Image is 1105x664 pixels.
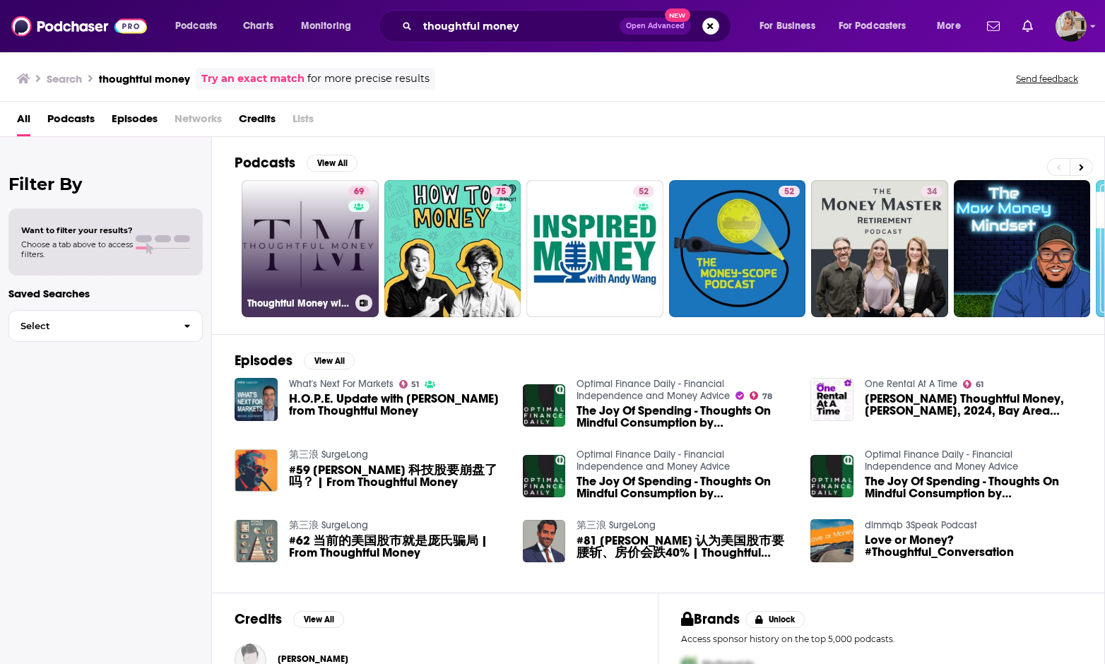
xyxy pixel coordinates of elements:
span: for more precise results [307,71,430,87]
img: H.O.P.E. Update with Adam Taggart from Thoughtful Money [235,378,278,421]
a: 75 [490,186,512,197]
img: #81 Michael Pento 认为美国股市要腰斩、房价会跌40% | Thoughtful Money [523,520,566,563]
button: Open AdvancedNew [620,18,691,35]
h3: Thoughtful Money with [PERSON_NAME] [247,297,350,309]
span: The Joy Of Spending - Thoughts On Mindful Consumption by [PERSON_NAME] of Free To Pursue on Thoug... [577,405,793,429]
h2: Episodes [235,352,292,369]
a: Optimal Finance Daily - Financial Independence and Money Advice [577,378,730,402]
a: 52 [779,186,800,197]
img: Adam Taggart Thoughtful Money, Ben Mallah, 2024, Bay Area Home prices, Crash [810,378,853,421]
button: View All [293,611,344,628]
a: Show notifications dropdown [981,14,1005,38]
img: The Joy Of Spending - Thoughts On Mindful Consumption by Helene Massicotte of Free To Pursue on T... [810,455,853,498]
h3: Search [47,72,82,85]
a: #62 当前的美国股市就是庞氏骗局 | From Thoughtful Money [289,535,506,559]
a: 第三浪 SurgeLong [289,519,368,531]
input: Search podcasts, credits, & more... [418,15,620,37]
a: The Joy Of Spending - Thoughts On Mindful Consumption by Helene Massicotte of Free To Pursue on T... [865,475,1082,499]
a: All [17,107,30,136]
a: 52 [669,180,806,317]
a: Credits [239,107,276,136]
a: One Rental At A Time [865,378,957,390]
a: 第三浪 SurgeLong [289,449,368,461]
a: 75 [384,180,521,317]
a: Love or Money? #Thoughtful_Conversation [865,534,1082,558]
span: Logged in as angelabaggetta [1056,11,1087,42]
a: 69 [348,186,370,197]
a: 52 [526,180,663,317]
img: User Profile [1056,11,1087,42]
span: Select [9,321,172,331]
h2: Credits [235,610,282,628]
span: Podcasts [175,16,217,36]
img: The Joy Of Spending - Thoughts On Mindful Consumption by Helene Massicotte of Free To Pursue on T... [523,384,566,427]
button: open menu [750,15,833,37]
a: Optimal Finance Daily - Financial Independence and Money Advice [577,449,730,473]
a: Episodes [112,107,158,136]
span: Lists [292,107,314,136]
span: #59 [PERSON_NAME] 科技股要崩盘了吗？ | From Thoughtful Money [289,464,506,488]
span: The Joy Of Spending - Thoughts On Mindful Consumption by [PERSON_NAME] of Free To Pursue on Thoug... [865,475,1082,499]
h2: Brands [681,610,740,628]
span: 51 [411,381,419,388]
span: 69 [354,185,364,199]
span: 52 [639,185,649,199]
a: PodcastsView All [235,154,357,172]
a: The Joy Of Spending - Thoughts On Mindful Consumption by Helene Massicotte of Free To Pursue on T... [577,475,793,499]
a: #81 Michael Pento 认为美国股市要腰斩、房价会跌40% | Thoughtful Money [577,535,793,559]
button: Unlock [745,611,805,628]
span: 75 [496,185,506,199]
a: Optimal Finance Daily - Financial Independence and Money Advice [865,449,1018,473]
h2: Filter By [8,174,203,194]
span: Charts [243,16,273,36]
button: Send feedback [1012,73,1082,85]
p: Access sponsor history on the top 5,000 podcasts. [681,634,1082,644]
div: Search podcasts, credits, & more... [392,10,745,42]
span: [PERSON_NAME] Thoughtful Money, [PERSON_NAME], 2024, Bay Area Home prices, Crash [865,393,1082,417]
button: Show profile menu [1056,11,1087,42]
a: The Joy Of Spending - Thoughts On Mindful Consumption by Helene Massicotte of Free To Pursue on T... [523,455,566,498]
a: CreditsView All [235,610,344,628]
button: open menu [165,15,235,37]
p: Saved Searches [8,287,203,300]
a: Adam Taggart Thoughtful Money, Ben Mallah, 2024, Bay Area Home prices, Crash [865,393,1082,417]
a: 69Thoughtful Money with [PERSON_NAME] [242,180,379,317]
span: Choose a tab above to access filters. [21,239,133,259]
a: 52 [633,186,654,197]
a: dlmmqb 3Speak Podcast [865,519,977,531]
a: EpisodesView All [235,352,355,369]
a: Charts [234,15,282,37]
h3: thoughtful money [99,72,190,85]
img: #62 当前的美国股市就是庞氏骗局 | From Thoughtful Money [235,520,278,563]
img: Podchaser - Follow, Share and Rate Podcasts [11,13,147,40]
a: H.O.P.E. Update with Adam Taggart from Thoughtful Money [289,393,506,417]
span: Networks [175,107,222,136]
span: For Podcasters [839,16,906,36]
a: 61 [963,380,983,389]
img: #59 Fred Hickey 科技股要崩盘了吗？ | From Thoughtful Money [235,449,278,492]
a: 34 [921,186,942,197]
span: New [665,8,690,22]
button: open menu [927,15,979,37]
h2: Podcasts [235,154,295,172]
span: The Joy Of Spending - Thoughts On Mindful Consumption by [PERSON_NAME] of Free To Pursue on Thoug... [577,475,793,499]
span: For Business [760,16,815,36]
button: open menu [291,15,370,37]
img: Love or Money? #Thoughtful_Conversation [810,519,853,562]
a: 34 [811,180,948,317]
a: Podcasts [47,107,95,136]
a: 78 [750,391,772,400]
